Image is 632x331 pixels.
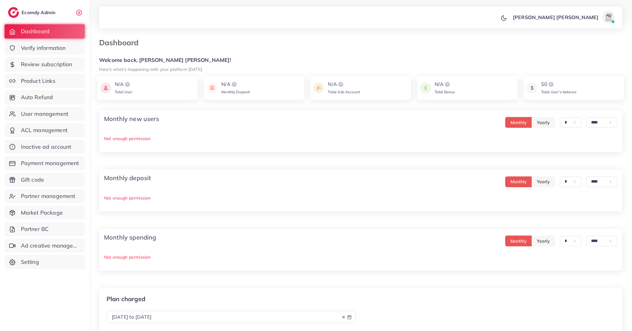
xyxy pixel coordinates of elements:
button: Yearly [532,176,555,187]
span: Monthly Deposit [221,90,250,94]
div: N/A [328,81,360,88]
span: Inactive ad account [21,143,71,151]
span: User management [21,110,68,118]
span: Verify information [21,44,66,52]
button: Monthly [505,236,532,246]
img: icon payment [527,81,537,95]
a: Partner management [5,189,85,203]
h4: Monthly spending [104,234,156,241]
a: Partner BC [5,222,85,236]
img: avatar [602,11,615,23]
img: icon payment [207,81,218,95]
span: Gift code [21,176,44,184]
span: Total User’s balance [541,90,577,94]
a: Gift code [5,173,85,187]
small: Here's what's happening with your platform [DATE]. [99,67,203,72]
a: User management [5,107,85,121]
a: Market Package [5,206,85,220]
a: Product Links [5,74,85,88]
h4: Monthly new users [104,115,159,123]
h3: Dashboard [99,38,143,47]
img: logo [444,81,451,88]
span: Payment management [21,159,79,167]
a: [PERSON_NAME] [PERSON_NAME]avatar [509,11,617,23]
img: logo [8,7,19,18]
img: logo [337,81,344,88]
span: Auto Refund [21,93,53,101]
div: $0 [541,81,577,88]
a: Setting [5,255,85,269]
span: Ad creative management [21,242,80,250]
h2: Ecomdy Admin [22,10,57,15]
div: N/A [115,81,133,88]
div: N/A [221,81,250,88]
span: Setting [21,258,39,266]
span: Total Ads Account [328,90,360,94]
span: Product Links [21,77,55,85]
span: ACL management [21,126,67,134]
a: Payment management [5,156,85,170]
img: icon payment [420,81,431,95]
span: Dashboard [21,27,50,35]
a: ACL management [5,123,85,137]
p: Not enough permission [104,253,617,261]
a: Ad creative management [5,239,85,253]
div: N/A [435,81,455,88]
a: Inactive ad account [5,140,85,154]
img: logo [231,81,238,88]
a: Dashboard [5,24,85,38]
span: Total Bonus [435,90,455,94]
a: Auto Refund [5,90,85,104]
span: Partner BC [21,225,49,233]
img: icon payment [313,81,324,95]
img: icon payment [100,81,111,95]
a: Review subscription [5,57,85,71]
button: Monthly [505,176,532,187]
h4: Monthly deposit [104,174,151,182]
button: Yearly [532,236,555,246]
p: Not enough permission [104,194,617,202]
button: Monthly [505,117,532,128]
h5: Welcome back, [PERSON_NAME] [PERSON_NAME]! [99,57,622,63]
p: Not enough permission [104,135,617,142]
span: Market Package [21,209,63,217]
a: Verify information [5,41,85,55]
span: Partner management [21,192,75,200]
span: [DATE] to [DATE] [112,314,152,320]
img: logo [547,81,555,88]
p: [PERSON_NAME] [PERSON_NAME] [513,14,598,21]
span: Total User [115,90,133,94]
button: Yearly [532,117,555,128]
a: logoEcomdy Admin [8,7,57,18]
img: logo [124,81,131,88]
span: Review subscription [21,60,72,68]
p: Plan charged [107,295,356,303]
